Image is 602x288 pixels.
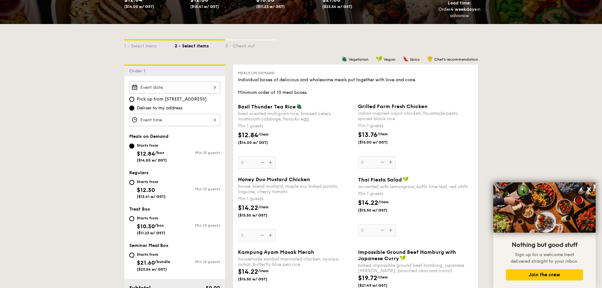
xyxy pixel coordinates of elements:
span: $12.30 [137,187,155,193]
span: Pick up from [STREET_ADDRESS] [137,96,207,102]
span: Chef's recommendation [434,57,478,62]
div: housemade sambal marinated chicken, nyonya achar, butterfly blue pea rice [238,256,353,267]
span: ($14.00 w/ GST) [137,158,167,162]
div: Starts from [137,252,170,257]
button: Join the crew [506,269,583,280]
div: accented with lemongrass, kaffir lime leaf, red chilli [358,184,473,189]
span: Grilled Farm Fresh Chicken [358,103,428,109]
span: Meals on Demand [129,134,168,139]
div: Min 10 guests [175,223,220,228]
span: Order 1 [129,68,148,74]
span: Deliver to my address [137,105,182,111]
div: Min 10 guests [175,260,220,264]
span: Lead time: [448,0,471,6]
span: Treat Box [129,206,150,212]
span: Spicy [410,57,420,62]
span: ($23.54 w/ GST) [137,267,167,272]
span: /item [258,269,269,273]
span: ($23.54 w/ GST) [322,4,352,9]
input: Starts from$12.84/box($14.00 w/ GST)Min 10 guests [129,144,134,149]
div: 1 - Select menu [124,40,175,49]
span: Vegetarian [349,57,368,62]
span: /bundle [155,260,170,264]
div: Min 1 guests [238,196,353,202]
div: Min 1 guests [358,123,473,129]
input: Starts from$10.30/box($11.23 w/ GST)Min 10 guests [129,216,134,221]
span: $12.84 [238,132,258,139]
span: /item [377,132,388,136]
div: Starts from [137,143,167,148]
span: ($21.49 w/ GST) [358,283,401,288]
span: $10.30 [137,223,155,230]
span: /box [155,223,164,228]
span: ($15.50 w/ GST) [238,213,281,218]
div: basil scented multigrain rice, braised celery mushroom cabbage, hanjuku egg [238,111,353,122]
img: icon-vegetarian.fe4039eb.svg [342,56,347,62]
span: ($15.00 w/ GST) [358,140,401,145]
div: house-blend mustard, maple soy baked potato, linguine, cherry tomato [238,184,353,194]
span: Kampung Ayam Masak Merah [238,249,314,255]
img: icon-vegan.f8ff3823.svg [400,255,406,261]
span: /item [258,205,269,209]
div: Min 10 guests [175,150,220,155]
div: Min 1 guests [358,191,473,197]
div: 3 - Check out [225,40,276,49]
span: $21.60 [137,259,155,266]
span: /item [258,132,269,137]
span: ($13.41 w/ GST) [137,194,166,199]
span: ($14.00 w/ GST) [238,140,281,145]
img: DSC07876-Edit02-Large.jpeg [493,182,596,233]
button: Close [584,184,594,194]
span: Basil Thunder Tea Rice [238,104,296,110]
span: Impossible Ground Beef Hamburg with Japanese Curry [358,249,456,261]
strong: 4 weekdays [451,7,477,12]
span: Regulars [129,170,149,175]
img: icon-vegan.f8ff3823.svg [376,56,382,62]
div: 2 - Select items [175,40,225,49]
span: Meals on Demand [238,71,275,75]
span: /item [377,275,388,279]
span: ($13.41 w/ GST) [190,4,219,9]
div: baked impossible ground beef hamburg, japanese [PERSON_NAME], poached okra and carrot [358,263,473,273]
span: ($15.50 w/ GST) [358,208,401,213]
span: Vegan [384,57,395,62]
span: Honey Duo Mustard Chicken [238,176,310,182]
div: Starts from [137,179,166,184]
span: /item [378,200,389,204]
img: icon-vegan.f8ff3823.svg [403,176,409,182]
span: Nothing but good stuff [512,241,577,249]
input: Pick up from [STREET_ADDRESS] [129,97,134,102]
input: Event time [129,114,220,126]
span: /box [155,150,164,155]
input: Deliver to my address [129,106,134,111]
span: $14.22 [358,199,378,207]
span: $14.22 [238,204,258,212]
img: icon-chef-hat.a58ddaea.svg [427,56,433,62]
span: ($11.23 w/ GST) [137,231,165,235]
div: Order in advance [438,6,481,19]
div: Min 1 guests [238,123,353,129]
span: $12.84 [137,150,155,157]
span: ($15.50 w/ GST) [238,277,281,282]
input: Starts from$21.60/bundle($23.54 w/ GST)Min 10 guests [129,253,134,258]
span: Seminar Meal Box [129,243,168,248]
span: $13.76 [358,131,377,139]
div: indian inspired cajun chicken, housmade pesto, spiced black rice [358,111,473,121]
span: ($11.23 w/ GST) [256,4,285,9]
img: icon-vegetarian.fe4039eb.svg [296,103,302,109]
img: icon-spicy.37a8142b.svg [403,56,409,62]
input: Starts from$12.30($13.41 w/ GST)Min 10 guests [129,180,134,185]
div: Individual boxes of delicious and wholesome meals put together with love and care. Minimum order ... [238,77,473,96]
span: $14.22 [238,268,258,276]
span: ($14.00 w/ GST) [124,4,154,9]
div: Starts from [137,216,165,221]
input: Event date [129,81,220,94]
span: $19.72 [358,274,377,282]
span: Sign up for a welcome treat delivered straight to your inbox. [511,252,578,264]
span: Thai Fiesta Salad [358,177,402,183]
div: Min 10 guests [175,187,220,191]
